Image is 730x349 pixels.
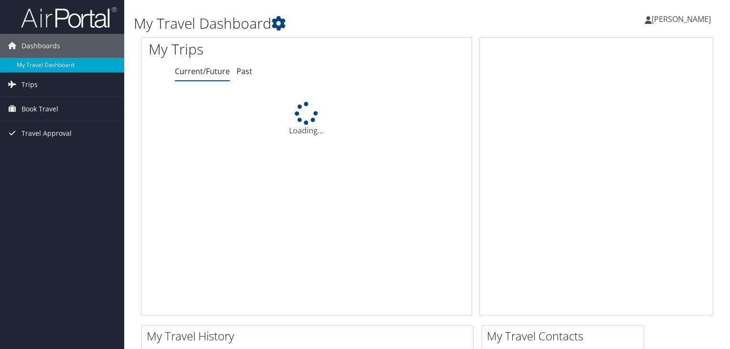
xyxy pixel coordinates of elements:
[149,39,327,59] h1: My Trips
[147,328,473,344] h2: My Travel History
[645,5,720,33] a: [PERSON_NAME]
[487,328,644,344] h2: My Travel Contacts
[175,66,230,76] a: Current/Future
[652,14,711,24] span: [PERSON_NAME]
[21,97,58,121] span: Book Travel
[21,6,117,29] img: airportal-logo.png
[134,13,525,33] h1: My Travel Dashboard
[21,34,60,58] span: Dashboards
[21,121,72,145] span: Travel Approval
[236,66,252,76] a: Past
[21,73,38,97] span: Trips
[141,102,472,136] div: Loading...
